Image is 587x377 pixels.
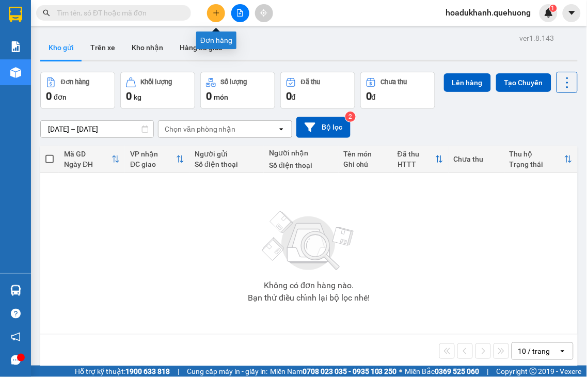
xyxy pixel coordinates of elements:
span: đ [292,93,296,101]
div: Số điện thoại [195,160,259,168]
div: Tên món [344,150,387,158]
span: kg [134,93,141,101]
sup: 1 [550,5,557,12]
div: Ghi chú [344,160,387,168]
span: đ [372,93,376,101]
span: caret-down [567,8,577,18]
div: Thu hộ [510,150,564,158]
button: Kho gửi [40,35,82,60]
img: logo-vxr [9,7,22,22]
strong: 0369 525 060 [435,367,480,375]
input: Tìm tên, số ĐT hoặc mã đơn [57,7,179,19]
span: 0 [286,90,292,102]
button: plus [207,4,225,22]
div: ĐC giao [130,160,176,168]
th: Toggle SortBy [125,146,189,173]
span: 1 [551,5,555,12]
div: 10 / trang [518,346,550,356]
div: Chưa thu [454,155,499,163]
div: Đã thu [301,78,320,86]
span: đơn [54,93,67,101]
span: ⚪️ [400,369,403,373]
img: svg+xml;base64,PHN2ZyBjbGFzcz0ibGlzdC1wbHVnX19zdmciIHhtbG5zPSJodHRwOi8vd3d3LnczLm9yZy8yMDAwL3N2Zy... [257,205,360,277]
button: Chưa thu0đ [360,72,435,109]
span: Miền Bắc [405,366,480,377]
span: 0 [366,90,372,102]
div: Bạn thử điều chỉnh lại bộ lọc nhé! [248,294,370,302]
div: Trạng thái [510,160,564,168]
button: Đơn hàng0đơn [40,72,115,109]
strong: 0708 023 035 - 0935 103 250 [303,367,397,375]
button: caret-down [563,4,581,22]
div: ver 1.8.143 [520,33,554,44]
span: Cung cấp máy in - giấy in: [187,366,267,377]
span: 0 [126,90,132,102]
div: Không có đơn hàng nào. [264,281,354,290]
span: 0 [46,90,52,102]
img: solution-icon [10,41,21,52]
span: search [43,9,50,17]
input: Select a date range. [41,121,153,137]
button: Kho nhận [123,35,171,60]
button: Lên hàng [444,73,491,92]
div: Số điện thoại [269,161,333,169]
sup: 2 [345,112,356,122]
span: aim [260,9,267,17]
svg: open [559,347,567,355]
button: Đã thu0đ [280,72,355,109]
th: Toggle SortBy [59,146,125,173]
div: Số lượng [221,78,247,86]
div: Người gửi [195,150,259,158]
div: Chọn văn phòng nhận [165,124,236,134]
span: Miền Nam [270,366,397,377]
span: copyright [530,368,537,375]
span: message [11,355,21,365]
img: icon-new-feature [544,8,553,18]
span: | [178,366,179,377]
button: Hàng đã giao [171,35,231,60]
strong: 1900 633 818 [125,367,170,375]
span: món [214,93,228,101]
button: Trên xe [82,35,123,60]
img: warehouse-icon [10,285,21,296]
span: plus [213,9,220,17]
button: Tạo Chuyến [496,73,551,92]
button: Khối lượng0kg [120,72,195,109]
div: Mã GD [64,150,112,158]
button: file-add [231,4,249,22]
span: notification [11,332,21,342]
div: Chưa thu [381,78,407,86]
th: Toggle SortBy [504,146,578,173]
span: file-add [236,9,244,17]
div: Đơn hàng [61,78,89,86]
img: warehouse-icon [10,67,21,78]
div: VP nhận [130,150,176,158]
button: Bộ lọc [296,117,351,138]
div: Đã thu [398,150,435,158]
span: hoadukhanh.quehuong [438,6,540,19]
span: 0 [206,90,212,102]
div: Khối lượng [141,78,172,86]
div: Người nhận [269,149,333,157]
svg: open [277,125,285,133]
span: Hỗ trợ kỹ thuật: [75,366,170,377]
span: question-circle [11,309,21,319]
button: aim [255,4,273,22]
th: Toggle SortBy [392,146,449,173]
button: Số lượng0món [200,72,275,109]
div: Ngày ĐH [64,160,112,168]
span: | [487,366,489,377]
div: HTTT [398,160,435,168]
